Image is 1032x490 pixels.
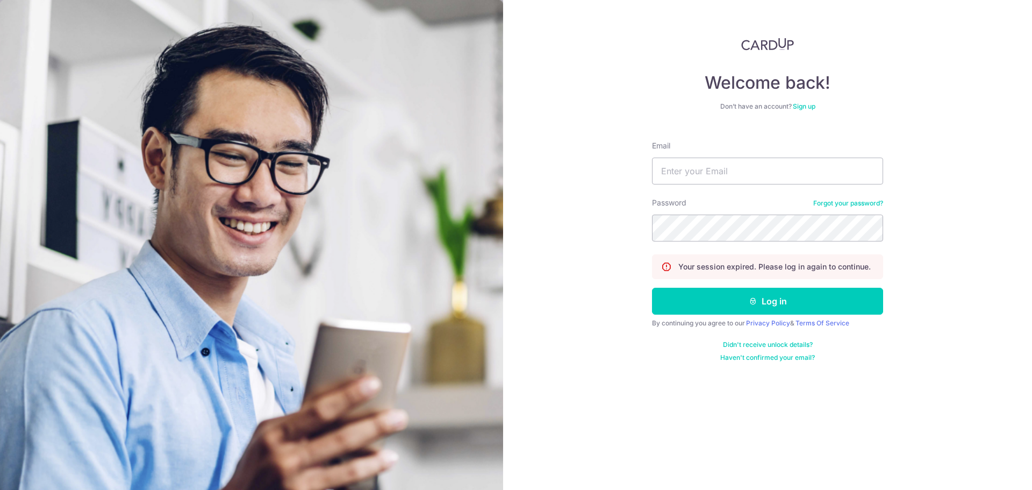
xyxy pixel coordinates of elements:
h4: Welcome back! [652,72,883,94]
div: Don’t have an account? [652,102,883,111]
a: Haven't confirmed your email? [720,353,815,362]
img: CardUp Logo [741,38,794,51]
a: Terms Of Service [795,319,849,327]
a: Sign up [793,102,815,110]
a: Privacy Policy [746,319,790,327]
a: Forgot your password? [813,199,883,208]
div: By continuing you agree to our & [652,319,883,328]
input: Enter your Email [652,158,883,184]
a: Didn't receive unlock details? [723,340,813,349]
p: Your session expired. Please log in again to continue. [678,261,871,272]
label: Email [652,140,670,151]
button: Log in [652,288,883,315]
label: Password [652,197,686,208]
